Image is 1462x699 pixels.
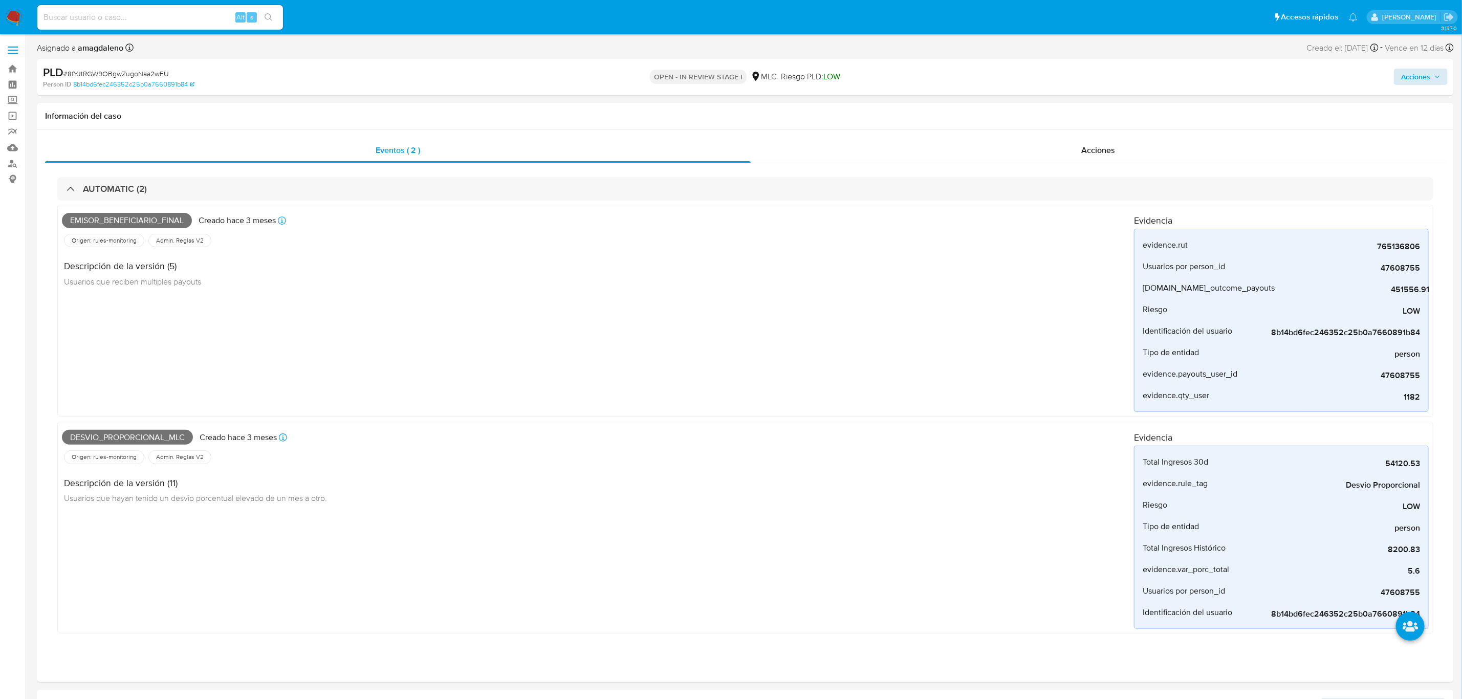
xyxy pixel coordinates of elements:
[200,432,277,443] p: Creado hace 3 meses
[45,111,1446,121] h1: Información del caso
[64,477,327,489] h4: Descripción de la versión (11)
[1081,144,1115,156] span: Acciones
[71,236,138,245] span: Origen: rules-monitoring
[57,177,1433,201] div: AUTOMATIC (2)
[37,11,283,24] input: Buscar usuario o caso...
[64,276,201,287] span: Usuarios que reciben multiples payouts
[37,42,123,54] span: Asignado a
[250,12,253,22] span: s
[63,69,169,79] span: # 8fYJtRGW9OBgwZugoNaa2wFU
[1381,41,1383,55] span: -
[62,213,192,228] span: Emisor_beneficiario_final
[781,71,840,82] span: Riesgo PLD:
[64,492,327,504] span: Usuarios que hayan tenido un desvio porcentual elevado de un mes a otro.
[823,71,840,82] span: LOW
[155,236,205,245] span: Admin. Reglas V2
[751,71,777,82] div: MLC
[71,453,138,461] span: Origen: rules-monitoring
[43,64,63,80] b: PLD
[73,80,194,89] a: 8b14bd6fec246352c25b0a7660891b84
[1401,69,1430,85] span: Acciones
[43,80,71,89] b: Person ID
[376,144,420,156] span: Eventos ( 2 )
[199,215,276,226] p: Creado hace 3 meses
[236,12,245,22] span: Alt
[62,430,193,445] span: Desvio_proporcional_mlc
[258,10,279,25] button: search-icon
[155,453,205,461] span: Admin. Reglas V2
[64,260,201,272] h4: Descripción de la versión (5)
[1307,41,1379,55] div: Creado el: [DATE]
[83,183,147,194] h3: AUTOMATIC (2)
[1382,12,1440,22] p: aline.magdaleno@mercadolibre.com
[76,42,123,54] b: amagdaleno
[1444,12,1454,23] a: Salir
[1385,42,1444,54] span: Vence en 12 días
[650,70,747,84] p: OPEN - IN REVIEW STAGE I
[1394,69,1448,85] button: Acciones
[1349,13,1358,21] a: Notificaciones
[1281,12,1339,23] span: Accesos rápidos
